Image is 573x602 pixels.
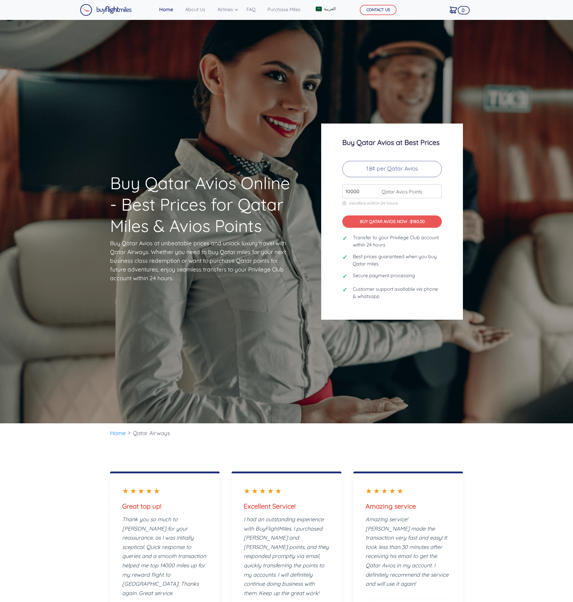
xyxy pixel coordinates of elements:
[130,423,173,443] li: Qatar Airways
[244,502,329,510] h3: Excellent Service!
[265,3,303,15] a: Purchase Miles
[342,215,442,228] button: BUY QATAR AVIOS NOW -$180.00
[379,188,423,195] span: Qatar Avios Points
[450,6,457,14] img: Cart
[342,139,442,146] h3: Buy Qatar Avios at Best Prices
[353,253,442,267] span: Best prices guaranteed when you buy Qatar miles
[410,219,425,224] span: $180.00
[110,239,288,283] p: Buy Qatar Avios at unbeatable prices and unlock luxury travel with Qatar Airways. Whether you nee...
[110,138,298,237] h1: Buy Qatar Avios Online - Best Prices for Qatar Miles & Avios Points
[360,5,397,15] button: CONTACT US
[353,272,415,279] span: Secure payment processing
[366,485,451,496] div: ★★★★★
[366,502,451,510] h3: Amazing service
[342,201,442,206] p: transfers within 24 hours
[157,3,176,15] a: Home
[342,234,348,243] span: ✓
[342,253,348,262] span: ✓
[215,3,237,15] a: Airlines
[342,161,442,177] p: 1.8¢ per Qatar Avios
[316,7,322,11] img: Arabic
[244,485,329,496] div: ★★★★★
[342,285,348,294] span: ✓
[458,6,470,14] span: 0
[244,3,258,15] a: FAQ
[122,485,207,496] div: ★★★★★
[366,515,451,589] p: Amazing service! [PERSON_NAME] made the transaction very fast and easy! It took less than 30 minu...
[244,515,329,598] p: I had an outstanding experience with BuyFlightMiles. I purchased [PERSON_NAME] and [PERSON_NAME] ...
[110,429,126,437] a: Home
[324,6,336,12] span: العربية
[80,2,132,17] a: Buy Flight Miles Logo
[183,3,208,15] a: About Us
[353,285,442,300] span: Customer support available via phone & whatsapp
[313,3,337,14] a: العربية
[80,4,132,16] img: Buy Flight Miles Logo
[122,502,207,510] h3: Great top up!
[122,515,207,598] p: Thank you so much to [PERSON_NAME] for your reassurance, as I was initially sceptical. Quick resp...
[342,272,348,281] span: ✓
[353,234,442,248] span: Transfer to your Privilege Club account within 24 hours
[447,3,460,16] a: 0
